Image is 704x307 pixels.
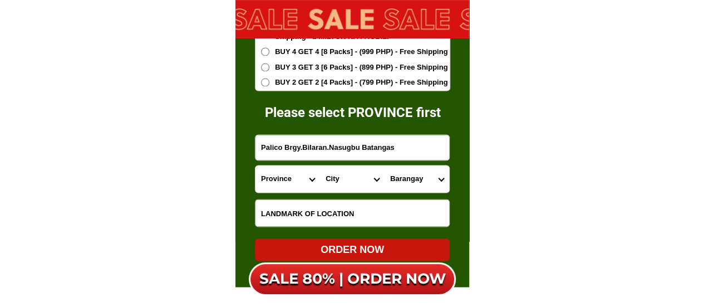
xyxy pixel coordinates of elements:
input: BUY 4 GET 4 [8 Packs] - (999 PHP) - Free Shipping [261,47,269,56]
input: BUY 3 GET 3 [6 Packs] - (899 PHP) - Free Shipping [261,63,269,71]
input: BUY 2 GET 2 [4 Packs] - (799 PHP) - Free Shipping [261,78,269,86]
div: ORDER NOW [255,242,450,257]
span: BUY 2 GET 2 [4 Packs] - (799 PHP) - Free Shipping [275,77,447,88]
input: Input address [255,135,449,160]
select: Select district [320,165,385,192]
span: BUY 3 GET 3 [6 Packs] - (899 PHP) - Free Shipping [275,62,447,73]
input: Input LANDMARKOFLOCATION [255,199,449,226]
h6: SALE 80% | ORDER NOW [249,270,456,289]
select: Select province [255,165,320,192]
select: Select commune [385,165,449,192]
span: BUY 4 GET 4 [8 Packs] - (999 PHP) - Free Shipping [275,46,447,57]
